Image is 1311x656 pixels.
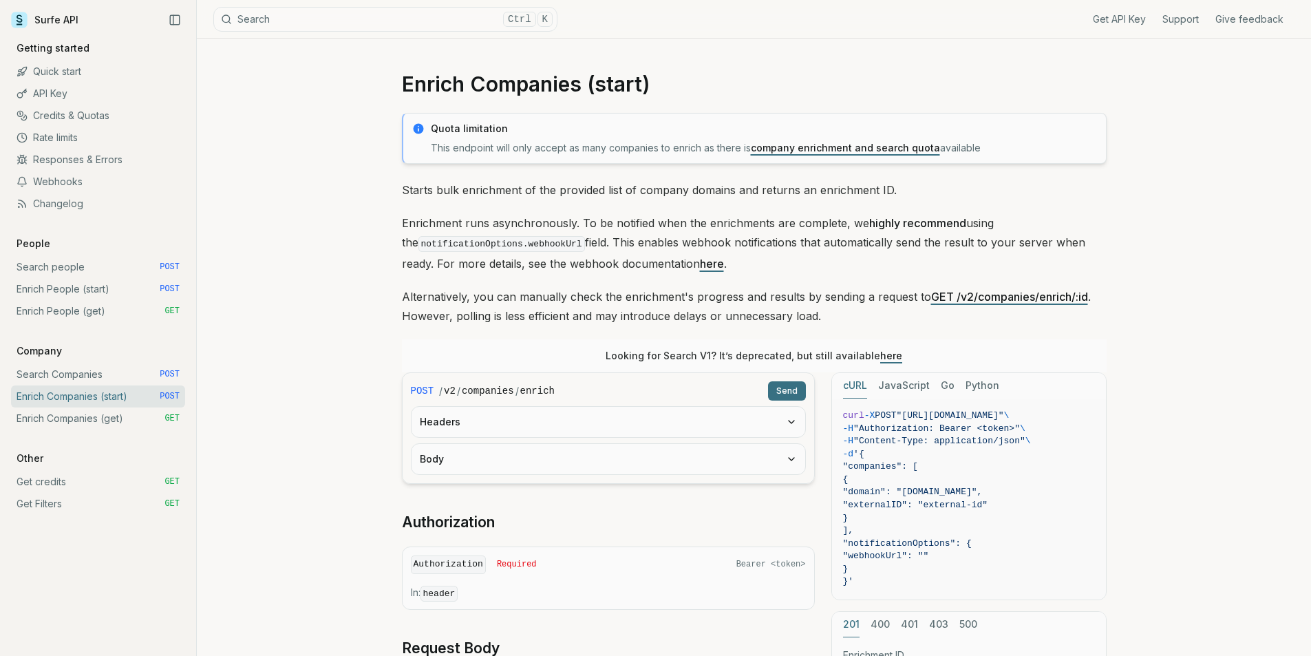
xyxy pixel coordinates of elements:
[853,436,1025,446] span: "Content-Type: application/json"
[843,564,849,574] span: }
[412,444,805,474] button: Body
[864,410,875,421] span: -X
[606,349,902,363] p: Looking for Search V1? It’s deprecated, but still available
[160,284,180,295] span: POST
[966,373,999,399] button: Python
[164,498,180,509] span: GET
[213,7,557,32] button: SearchCtrlK
[901,612,918,637] button: 401
[931,290,1088,304] a: GET /v2/companies/enrich/:id
[164,413,180,424] span: GET
[736,559,806,570] span: Bearer <token>
[11,237,56,251] p: People
[11,127,185,149] a: Rate limits
[402,513,495,532] a: Authorization
[11,105,185,127] a: Credits & Quotas
[1020,423,1025,434] span: \
[411,586,806,601] p: In:
[853,423,1020,434] span: "Authorization: Bearer <token>"
[11,385,185,408] a: Enrich Companies (start) POST
[843,410,864,421] span: curl
[929,612,948,637] button: 403
[11,171,185,193] a: Webhooks
[402,180,1107,200] p: Starts bulk enrichment of the provided list of company domains and returns an enrichment ID.
[160,369,180,380] span: POST
[843,612,860,637] button: 201
[431,122,1098,136] p: Quota limitation
[11,149,185,171] a: Responses & Errors
[11,300,185,322] a: Enrich People (get) GET
[871,612,890,637] button: 400
[520,384,555,398] code: enrich
[1215,12,1283,26] a: Give feedback
[843,538,972,549] span: "notificationOptions": {
[843,373,867,399] button: cURL
[843,551,929,561] span: "webhookUrl": ""
[457,384,460,398] span: /
[444,384,456,398] code: v2
[843,576,854,586] span: }'
[431,141,1098,155] p: This endpoint will only accept as many companies to enrich as there is available
[160,391,180,402] span: POST
[843,474,849,485] span: {
[11,408,185,430] a: Enrich Companies (get) GET
[537,12,553,27] kbd: K
[515,384,519,398] span: /
[843,513,849,523] span: }
[402,287,1107,326] p: Alternatively, you can manually check the enrichment's progress and results by sending a request ...
[1093,12,1146,26] a: Get API Key
[11,256,185,278] a: Search people POST
[420,586,458,602] code: header
[843,423,854,434] span: -H
[843,436,854,446] span: -H
[1162,12,1199,26] a: Support
[11,61,185,83] a: Quick start
[843,449,854,459] span: -d
[843,525,854,536] span: ],
[880,350,902,361] a: here
[941,373,955,399] button: Go
[843,487,983,497] span: "domain": "[DOMAIN_NAME]",
[164,476,180,487] span: GET
[700,257,724,271] a: here
[1004,410,1010,421] span: \
[164,306,180,317] span: GET
[402,213,1107,273] p: Enrichment runs asynchronously. To be notified when the enrichments are complete, we using the fi...
[439,384,443,398] span: /
[843,461,918,472] span: "companies": [
[402,72,1107,96] h1: Enrich Companies (start)
[897,410,1004,421] span: "[URL][DOMAIN_NAME]"
[878,373,930,399] button: JavaScript
[411,384,434,398] span: POST
[411,556,486,574] code: Authorization
[11,278,185,300] a: Enrich People (start) POST
[869,216,966,230] strong: highly recommend
[164,10,185,30] button: Collapse Sidebar
[11,493,185,515] a: Get Filters GET
[11,471,185,493] a: Get credits GET
[11,363,185,385] a: Search Companies POST
[875,410,896,421] span: POST
[418,236,585,252] code: notificationOptions.webhookUrl
[11,83,185,105] a: API Key
[497,559,537,570] span: Required
[853,449,864,459] span: '{
[11,10,78,30] a: Surfe API
[462,384,514,398] code: companies
[412,407,805,437] button: Headers
[11,193,185,215] a: Changelog
[843,500,988,510] span: "externalID": "external-id"
[959,612,977,637] button: 500
[751,142,940,154] a: company enrichment and search quota
[160,262,180,273] span: POST
[11,452,49,465] p: Other
[11,41,95,55] p: Getting started
[1025,436,1031,446] span: \
[768,381,806,401] button: Send
[11,344,67,358] p: Company
[503,12,536,27] kbd: Ctrl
